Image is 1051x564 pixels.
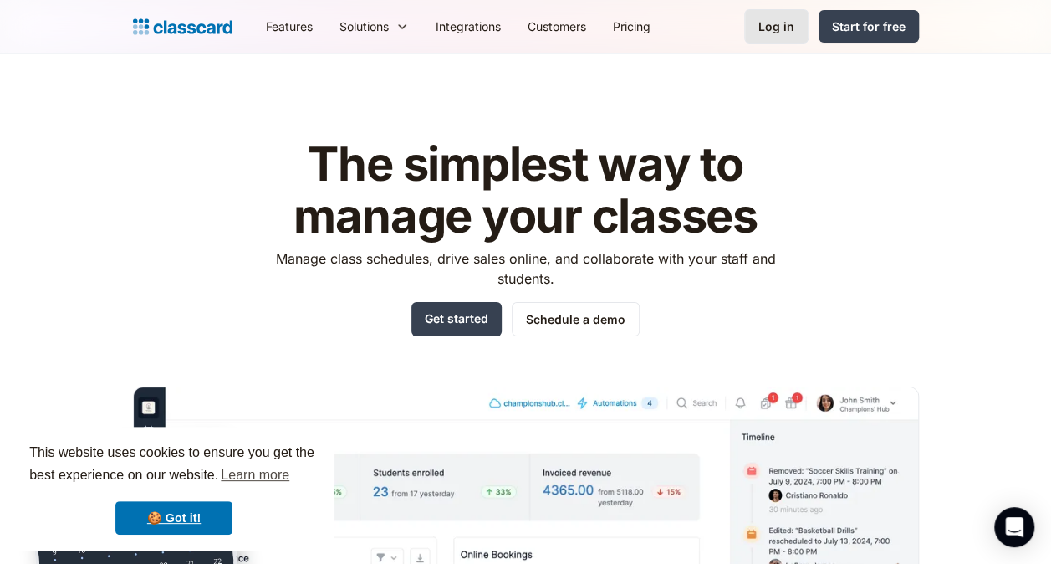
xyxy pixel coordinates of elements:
a: Integrations [422,8,514,45]
p: Manage class schedules, drive sales online, and collaborate with your staff and students. [260,249,791,289]
a: Get started [411,302,502,336]
div: Start for free [832,18,906,35]
div: Log in [758,18,794,35]
a: Customers [514,8,599,45]
div: Open Intercom Messenger [994,507,1034,547]
a: dismiss cookie message [115,501,232,535]
span: This website uses cookies to ensure you get the best experience on our website. [29,443,319,488]
div: Solutions [326,8,422,45]
a: learn more about cookies [218,463,292,488]
a: Log in [744,9,809,44]
a: Features [253,8,326,45]
a: Schedule a demo [512,302,640,336]
h1: The simplest way to manage your classes [260,139,791,242]
div: Solutions [339,18,389,35]
a: Start for free [819,10,919,43]
a: Pricing [599,8,664,45]
div: cookieconsent [13,427,334,551]
a: Logo [133,15,232,38]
